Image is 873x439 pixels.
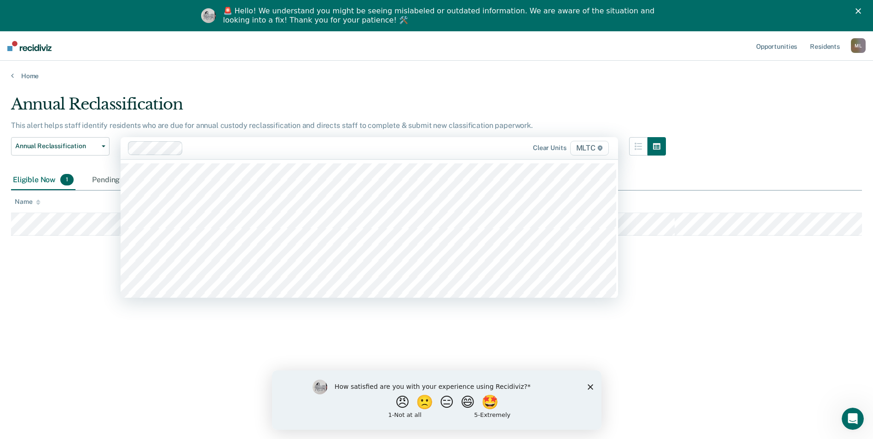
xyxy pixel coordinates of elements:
div: Close [856,8,865,14]
div: M L [851,38,866,53]
span: MLTC [570,141,609,156]
div: 🚨 Hello! We understand you might be seeing mislabeled or outdated information. We are aware of th... [223,6,658,25]
div: Clear units [533,144,567,152]
a: Home [11,72,862,80]
iframe: Intercom live chat [842,408,864,430]
a: Residents [808,31,842,61]
a: Opportunities [754,31,799,61]
p: This alert helps staff identify residents who are due for annual custody reclassification and dir... [11,121,533,130]
span: Annual Reclassification [15,142,98,150]
div: Annual Reclassification [11,95,666,121]
div: Eligible Now1 [11,170,75,191]
div: Pending1 [90,170,139,191]
img: Profile image for Kim [201,8,216,23]
iframe: Survey by Kim from Recidiviz [272,370,601,430]
img: Recidiviz [7,41,52,51]
button: Annual Reclassification [11,137,110,156]
div: Name [15,198,40,206]
button: ML [851,38,866,53]
span: 1 [60,174,74,186]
